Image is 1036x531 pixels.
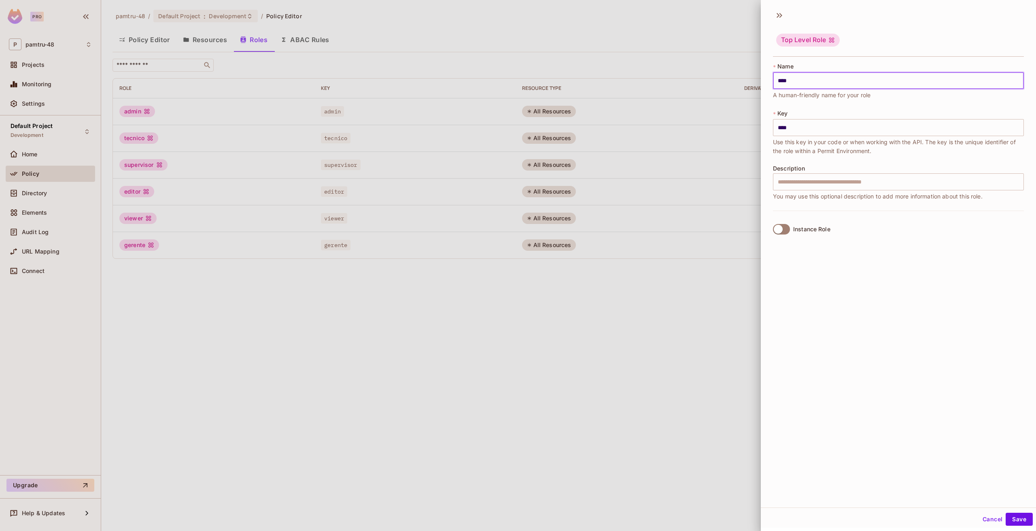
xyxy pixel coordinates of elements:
[1006,513,1033,526] button: Save
[776,34,840,47] div: Top Level Role
[773,91,870,100] span: A human-friendly name for your role
[773,192,983,201] span: You may use this optional description to add more information about this role.
[773,138,1024,156] span: Use this key in your code or when working with the API. The key is the unique identifier of the r...
[777,110,788,117] span: Key
[793,226,830,232] div: Instance Role
[777,63,794,70] span: Name
[979,513,1006,526] button: Cancel
[773,165,805,172] span: Description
